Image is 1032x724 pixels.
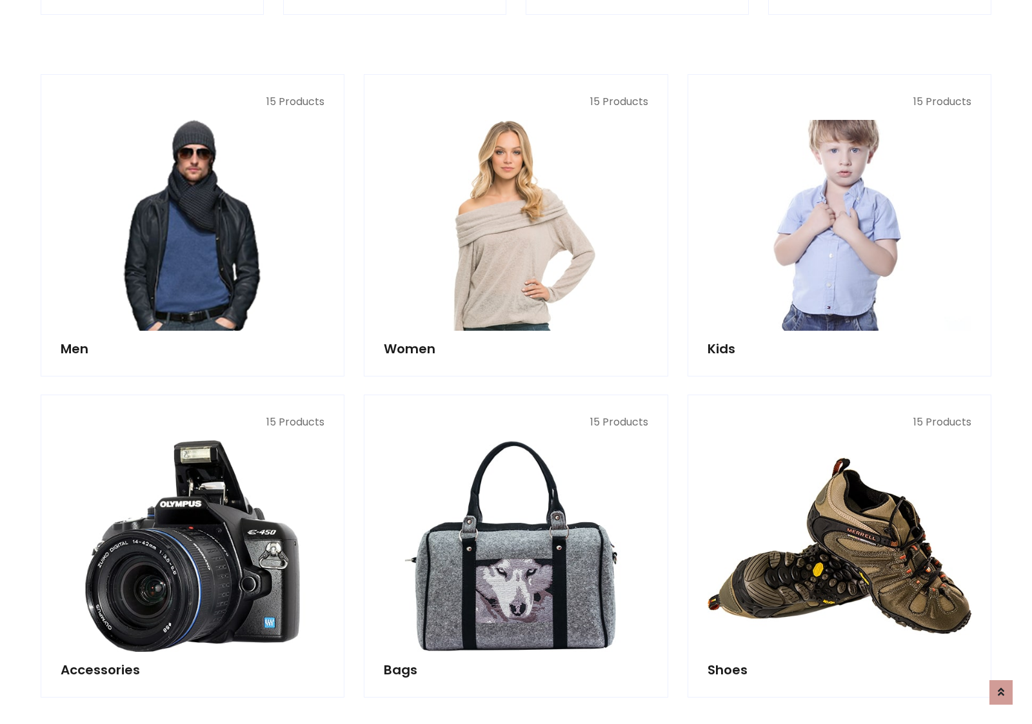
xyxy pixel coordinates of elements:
[708,662,971,678] h5: Shoes
[708,341,971,357] h5: Kids
[61,94,324,110] p: 15 Products
[384,341,648,357] h5: Women
[61,662,324,678] h5: Accessories
[384,662,648,678] h5: Bags
[384,415,648,430] p: 15 Products
[384,94,648,110] p: 15 Products
[61,341,324,357] h5: Men
[61,415,324,430] p: 15 Products
[708,94,971,110] p: 15 Products
[708,415,971,430] p: 15 Products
